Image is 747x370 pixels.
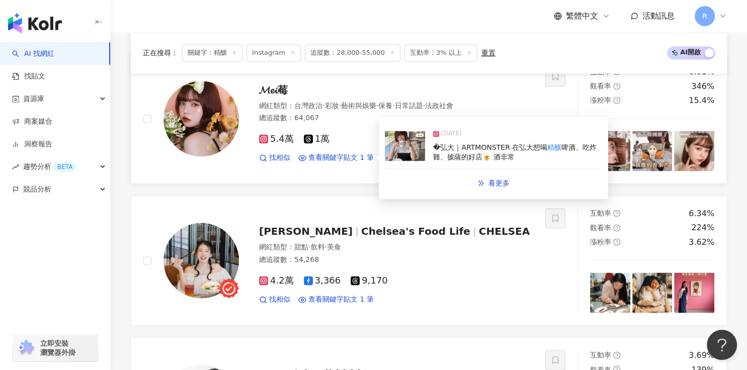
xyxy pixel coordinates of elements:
img: post-image [590,131,630,171]
span: 𝓜𝓮𝓲莓 [259,84,288,96]
a: 商案媒合 [12,117,52,127]
span: 看更多 [488,179,510,187]
span: 彩妝 [324,102,339,110]
span: [DATE] [441,129,462,139]
a: 查看關鍵字貼文 1 筆 [298,295,374,305]
span: Instagram [246,44,301,61]
span: · [392,102,394,110]
span: 互動率 [590,209,611,217]
span: 漲粉率 [590,96,611,104]
img: post-image [632,272,673,313]
span: 美食 [327,243,341,251]
span: 互動率：3% 以上 [404,44,477,61]
a: double-right看更多 [467,173,520,193]
span: 飲料 [310,243,324,251]
img: chrome extension [16,340,36,356]
span: rise [12,163,19,170]
img: KOL Avatar [163,223,239,298]
span: · [339,102,341,110]
a: KOL Avatar𝓜𝓮𝓲莓網紅類型：台灣政治·彩妝·藝術與娛樂·保養·日常話題·法政社會總追蹤數：64,0675.4萬1萬找相似查看關鍵字貼文 1 筆post-image[DATE]�弘大｜A... [131,54,727,183]
span: question-circle [613,97,620,104]
a: 查看關鍵字貼文 1 筆 [298,153,374,163]
span: 台灣政治 [294,102,322,110]
span: Chelsea's Food Life [361,225,470,237]
span: �弘大｜ARTMONSTER 在弘大想喝 [433,143,547,151]
div: 總追蹤數 ： 54,268 [259,255,533,265]
span: · [308,243,310,251]
span: 9,170 [351,275,388,286]
span: 競品分析 [23,178,51,201]
span: 保養 [378,102,392,110]
span: 正在搜尋 ： [143,49,178,57]
span: 追蹤數：28,000-55,000 [305,44,400,61]
span: 5.4萬 [259,134,294,144]
div: 重置 [481,49,495,57]
img: post-image [674,131,714,171]
div: 總追蹤數 ： 64,067 [259,113,533,123]
a: 找相似 [259,295,290,305]
img: post-image [632,131,673,171]
span: question-circle [613,224,620,231]
span: 3,366 [304,275,341,286]
div: 3.62% [689,237,714,248]
iframe: Help Scout Beacon - Open [707,330,737,360]
div: 346% [691,81,714,92]
span: 日常話題 [395,102,423,110]
span: CHELSEA [479,225,530,237]
span: 趨勢分析 [23,155,76,178]
div: 3.69% [689,350,714,361]
img: post-image [385,131,425,161]
span: 找相似 [269,295,290,305]
span: 找相似 [269,153,290,163]
div: 15.4% [689,95,714,106]
a: KOL Avatar[PERSON_NAME]Chelsea's Food LifeCHELSEA網紅類型：甜點·飲料·美食總追蹤數：54,2684.2萬3,3669,170找相似查看關鍵字貼文... [131,196,727,325]
div: 網紅類型 ： [259,242,533,252]
a: searchAI 找網紅 [12,49,54,59]
span: 甜點 [294,243,308,251]
a: 洞察報告 [12,139,52,149]
span: 查看關鍵字貼文 1 筆 [308,295,374,305]
img: KOL Avatar [163,81,239,156]
div: BETA [53,162,76,172]
span: question-circle [613,210,620,217]
img: logo [8,13,62,33]
span: · [324,243,326,251]
span: 觀看率 [590,82,611,90]
span: 4.2萬 [259,275,294,286]
span: 法政社會 [425,102,453,110]
span: 觀看率 [590,224,611,232]
a: chrome extension立即安裝 瀏覽器外掛 [13,334,98,361]
mark: 精釀 [547,143,561,151]
span: 互動率 [590,68,611,76]
span: question-circle [613,351,620,358]
img: post-image [674,272,714,313]
span: · [322,102,324,110]
img: post-image [590,272,630,313]
span: · [376,102,378,110]
span: 藝術與娛樂 [341,102,376,110]
span: 資源庫 [23,87,44,110]
span: 活動訊息 [642,11,675,21]
a: 找貼文 [12,71,45,81]
span: question-circle [613,82,620,89]
span: 繁體中文 [566,11,598,22]
span: · [423,102,425,110]
span: question-circle [613,238,620,245]
div: 網紅類型 ： [259,101,533,111]
a: 找相似 [259,153,290,163]
span: 立即安裝 瀏覽器外掛 [40,339,75,357]
span: [PERSON_NAME] [259,225,353,237]
span: 查看關鍵字貼文 1 筆 [308,153,374,163]
span: 關鍵字：精釀 [182,44,242,61]
span: 1萬 [304,134,329,144]
span: 漲粉率 [590,238,611,246]
div: 6.34% [689,208,714,219]
span: double-right [477,179,484,187]
div: 224% [691,222,714,233]
span: R [702,11,707,22]
span: 互動率 [590,351,611,359]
